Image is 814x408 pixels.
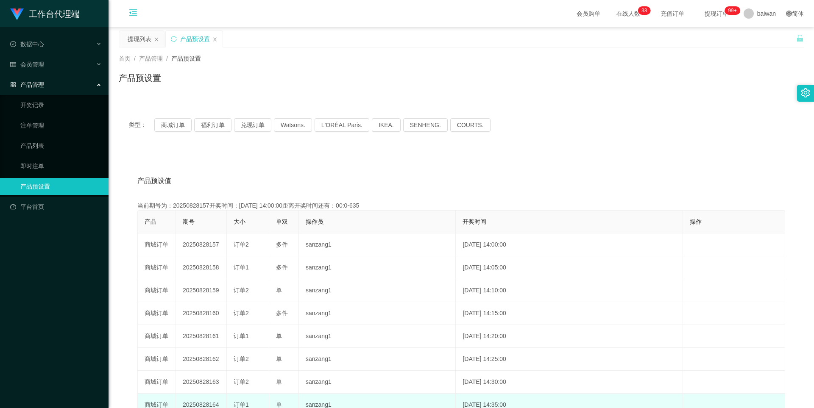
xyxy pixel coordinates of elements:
td: sanzang1 [299,348,456,371]
span: 产品 [145,218,156,225]
sup: 991 [725,6,740,15]
td: sanzang1 [299,233,456,256]
button: 兑现订单 [234,118,271,132]
i: 图标: global [786,11,792,17]
i: 图标: setting [801,88,810,97]
img: logo.9652507e.png [10,8,24,20]
span: 数据中心 [10,41,44,47]
i: 图标: close [212,37,217,42]
span: 订单1 [234,333,249,339]
button: IKEA. [372,118,401,132]
span: 订单2 [234,310,249,316]
a: 开奖记录 [20,97,102,114]
sup: 33 [638,6,650,15]
span: 单 [276,333,282,339]
span: 订单1 [234,264,249,271]
td: 20250828158 [176,256,227,279]
td: sanzang1 [299,371,456,394]
span: 订单1 [234,401,249,408]
span: / [134,55,136,62]
td: [DATE] 14:30:00 [456,371,683,394]
i: 图标: appstore-o [10,82,16,88]
span: 订单2 [234,241,249,248]
td: 20250828157 [176,233,227,256]
a: 注单管理 [20,117,102,134]
span: 订单2 [234,378,249,385]
i: 图标: check-circle-o [10,41,16,47]
p: 3 [644,6,647,15]
td: 商城订单 [138,256,176,279]
td: 商城订单 [138,233,176,256]
td: [DATE] 14:20:00 [456,325,683,348]
span: 开奖时间 [463,218,486,225]
span: 产品管理 [139,55,163,62]
span: 在线人数 [612,11,644,17]
button: Watsons. [274,118,312,132]
span: 产品管理 [10,81,44,88]
span: 产品预设置 [171,55,201,62]
span: 类型： [129,118,154,132]
td: 20250828161 [176,325,227,348]
span: 大小 [234,218,245,225]
i: 图标: menu-fold [119,0,148,28]
td: [DATE] 14:10:00 [456,279,683,302]
td: 20250828159 [176,279,227,302]
button: SENHENG. [403,118,448,132]
i: 图标: unlock [796,34,804,42]
a: 工作台代理端 [10,10,80,17]
i: 图标: sync [171,36,177,42]
span: 操作 [690,218,702,225]
span: 订单2 [234,355,249,362]
td: sanzang1 [299,302,456,325]
span: 首页 [119,55,131,62]
div: 产品预设置 [180,31,210,47]
td: [DATE] 14:25:00 [456,348,683,371]
span: 单 [276,355,282,362]
span: / [166,55,168,62]
span: 会员管理 [10,61,44,68]
span: 充值订单 [656,11,689,17]
td: sanzang1 [299,325,456,348]
div: 当前期号为：20250828157开奖时间：[DATE] 14:00:00距离开奖时间还有：00:0-635 [137,201,785,210]
button: COURTS. [450,118,491,132]
td: 商城订单 [138,302,176,325]
a: 即时注单 [20,158,102,175]
a: 产品预设置 [20,178,102,195]
a: 图标: dashboard平台首页 [10,198,102,215]
span: 多件 [276,310,288,316]
span: 单 [276,378,282,385]
h1: 工作台代理端 [29,0,80,28]
span: 单 [276,401,282,408]
span: 订单2 [234,287,249,294]
i: 图标: table [10,61,16,67]
span: 提现订单 [700,11,733,17]
td: 商城订单 [138,371,176,394]
span: 期号 [183,218,195,225]
td: 20250828162 [176,348,227,371]
td: sanzang1 [299,256,456,279]
div: 提现列表 [128,31,151,47]
span: 多件 [276,241,288,248]
td: sanzang1 [299,279,456,302]
span: 单 [276,287,282,294]
h1: 产品预设置 [119,72,161,84]
td: 20250828163 [176,371,227,394]
i: 图标: close [154,37,159,42]
span: 多件 [276,264,288,271]
td: 20250828160 [176,302,227,325]
button: 福利订单 [194,118,231,132]
button: 商城订单 [154,118,192,132]
span: 操作员 [306,218,323,225]
td: [DATE] 14:00:00 [456,233,683,256]
button: L'ORÉAL Paris. [315,118,369,132]
a: 产品列表 [20,137,102,154]
span: 单双 [276,218,288,225]
p: 3 [641,6,644,15]
td: 商城订单 [138,325,176,348]
span: 产品预设值 [137,176,171,186]
td: [DATE] 14:15:00 [456,302,683,325]
td: [DATE] 14:05:00 [456,256,683,279]
td: 商城订单 [138,279,176,302]
td: 商城订单 [138,348,176,371]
